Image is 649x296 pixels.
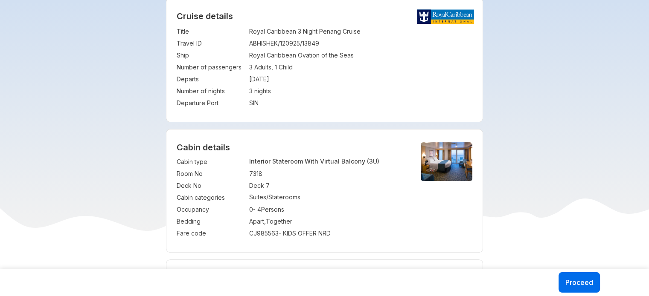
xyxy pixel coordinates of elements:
td: Fare code [177,227,245,239]
span: Together [266,218,292,225]
td: : [245,26,249,37]
td: : [245,61,249,73]
td: : [245,168,249,180]
td: Number of nights [177,85,245,97]
td: SIN [249,97,472,109]
h2: Cruise details [177,11,472,21]
td: [DATE] [249,73,472,85]
td: Cabin categories [177,192,245,204]
p: Suites/Staterooms. [249,193,406,201]
td: Deck 7 [249,180,406,192]
span: (3U) [367,158,379,165]
td: Departure Port [177,97,245,109]
td: 0 - 4 Persons [249,204,406,216]
td: Room No [177,168,245,180]
td: : [245,204,249,216]
td: : [245,97,249,109]
td: : [245,49,249,61]
td: : [245,156,249,168]
td: : [245,227,249,239]
td: ABHISHEK/120925/13849 [249,37,472,49]
h4: Cabin details [177,142,472,152]
td: : [245,192,249,204]
td: Travel ID [177,37,245,49]
td: : [245,180,249,192]
span: Apart , [249,218,266,225]
td: Royal Caribbean Ovation of the Seas [249,49,472,61]
td: Bedding [177,216,245,227]
td: Number of passengers [177,61,245,73]
td: 3 nights [249,85,472,97]
td: : [245,216,249,227]
td: 3 Adults, 1 Child [249,61,472,73]
button: Proceed [559,272,600,293]
td: : [245,37,249,49]
p: Interior Stateroom With Virtual Balcony [249,158,406,165]
td: : [245,85,249,97]
td: Departs [177,73,245,85]
td: Deck No [177,180,245,192]
td: 7318 [249,168,406,180]
td: : [245,73,249,85]
td: Title [177,26,245,37]
td: Occupancy [177,204,245,216]
td: Royal Caribbean 3 Night Penang Cruise [249,26,472,37]
td: Ship [177,49,245,61]
div: CJ985563 - KIDS OFFER NRD [249,229,406,238]
td: Cabin type [177,156,245,168]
